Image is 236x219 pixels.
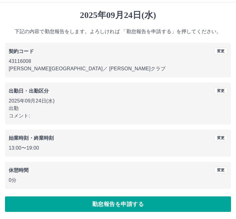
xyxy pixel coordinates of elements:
[214,134,227,141] button: 変更
[9,88,49,94] b: 出勤日・出勤区分
[9,105,227,112] p: 出勤
[9,135,54,141] b: 始業時刻・終業時刻
[9,144,227,152] p: 13:00 〜 19:00
[5,10,231,20] h1: 2025年09月24日(水)
[214,48,227,55] button: 変更
[9,65,227,72] p: [PERSON_NAME][GEOGRAPHIC_DATA] ／ [PERSON_NAME]クラブ
[9,49,34,54] b: 契約コード
[9,168,29,173] b: 休憩時間
[9,58,227,65] p: 43116008
[9,97,227,105] p: 2025年09月24日(水)
[214,87,227,94] button: 変更
[214,167,227,173] button: 変更
[9,177,227,184] p: 0分
[5,28,231,35] p: 下記の内容で勤怠報告をします。よろしければ 「勤怠報告を申請する」を押してください。
[9,112,227,120] p: コメント:
[5,196,231,212] button: 勤怠報告を申請する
